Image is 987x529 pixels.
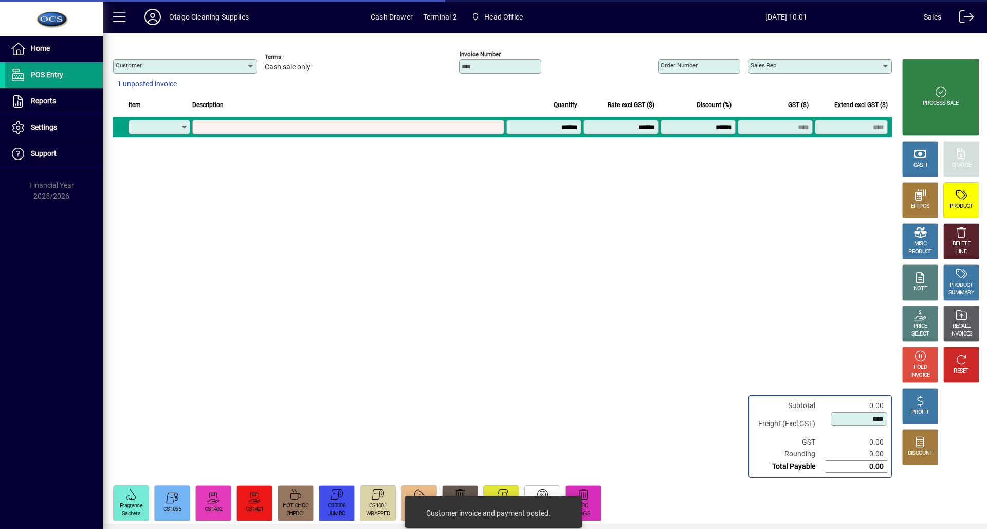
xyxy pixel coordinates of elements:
span: Reports [31,97,56,105]
td: Rounding [753,448,826,461]
div: HOLD [913,364,927,372]
div: Fragrance [120,502,142,510]
span: Description [192,99,224,111]
div: PRICE [913,323,927,330]
div: CS1001 [369,502,387,510]
div: PROCESS SALE [923,100,959,108]
div: PROFIT [911,409,929,416]
span: GST ($) [788,99,809,111]
span: Support [31,149,57,157]
a: Settings [5,115,103,140]
div: NOTE [913,285,927,293]
div: Otago Cleaning Supplies [169,9,249,25]
mat-label: Invoice number [460,50,501,58]
td: 0.00 [826,461,887,473]
div: WRAPPED [366,510,390,518]
div: CS1402 [205,506,222,514]
span: Cash Drawer [371,9,413,25]
div: Sales [924,9,941,25]
div: MISC [914,240,926,248]
span: Item [129,99,141,111]
div: PRODUCT [949,203,973,210]
div: PRODUCT [908,248,931,256]
div: EFTPOS [911,203,930,210]
mat-label: Sales rep [751,62,776,69]
span: Terms [265,54,326,60]
a: Reports [5,89,103,114]
div: 2HPDC1 [286,510,305,518]
td: 0.00 [826,436,887,448]
div: INVOICE [910,372,929,379]
div: Sachets [122,510,140,518]
div: CS1421 [246,506,263,514]
mat-label: Customer [116,62,142,69]
span: Extend excl GST ($) [834,99,888,111]
mat-label: Order number [661,62,698,69]
span: Head Office [484,9,523,25]
a: Logout [952,2,974,36]
div: RESET [954,367,969,375]
div: CS7006 [328,502,345,510]
span: POS Entry [31,70,63,79]
td: GST [753,436,826,448]
span: Head Office [467,8,527,26]
span: Cash sale only [265,63,310,72]
button: Profile [136,8,169,26]
td: Total Payable [753,461,826,473]
span: Terminal 2 [423,9,457,25]
div: HOT CHOC [283,502,308,510]
span: 1 unposted invoice [117,79,177,90]
span: Quantity [554,99,577,111]
td: Freight (Excl GST) [753,412,826,436]
div: SELECT [911,330,929,338]
a: Home [5,36,103,62]
div: CASH [913,162,927,169]
div: LINE [956,248,966,256]
button: 1 unposted invoice [113,75,181,94]
span: Home [31,44,50,52]
div: DELETE [953,240,970,248]
span: Settings [31,123,57,131]
div: INVOICES [950,330,972,338]
span: Rate excl GST ($) [608,99,654,111]
div: CS1055 [163,506,181,514]
div: DISCOUNT [908,450,933,457]
td: 0.00 [826,448,887,461]
div: JUMBO [328,510,346,518]
td: Subtotal [753,400,826,412]
div: RECALL [953,323,971,330]
span: [DATE] 10:01 [649,9,924,25]
span: Discount (%) [697,99,732,111]
a: Support [5,141,103,167]
div: SUMMARY [948,289,974,297]
div: PRODUCT [949,281,973,289]
td: 0.00 [826,400,887,412]
div: CHARGE [952,162,972,169]
div: Customer invoice and payment posted. [426,508,551,518]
